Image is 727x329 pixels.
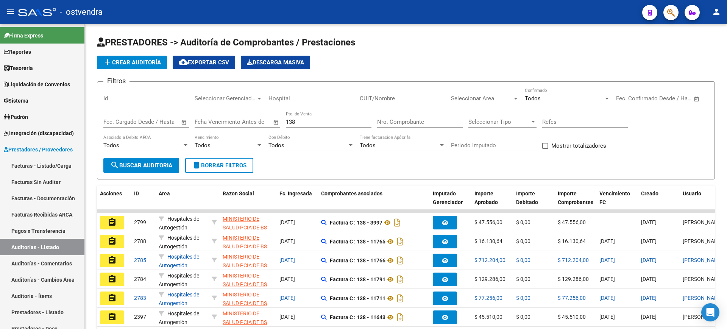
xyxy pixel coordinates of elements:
[330,276,385,282] strong: Factura C : 138 - 11791
[103,58,112,67] mat-icon: add
[108,312,117,321] mat-icon: assignment
[223,234,273,249] div: - 30626983398
[100,190,122,196] span: Acciones
[558,219,586,225] span: $ 47.556,00
[599,276,615,282] span: [DATE]
[134,257,146,263] span: 2785
[474,314,502,320] span: $ 45.510,00
[693,95,701,103] button: Open calendar
[433,190,463,205] span: Imputado Gerenciador
[108,274,117,284] mat-icon: assignment
[110,161,119,170] mat-icon: search
[279,257,295,263] span: [DATE]
[192,162,246,169] span: Borrar Filtros
[223,292,267,315] span: MINISTERIO DE SALUD PCIA DE BS AS O. P.
[6,7,15,16] mat-icon: menu
[599,295,615,301] span: [DATE]
[4,113,28,121] span: Padrón
[638,186,680,219] datatable-header-cell: Creado
[599,190,630,205] span: Vencimiento FC
[395,235,405,248] i: Descargar documento
[159,235,199,249] span: Hospitales de Autogestión
[683,295,723,301] span: [PERSON_NAME]
[173,56,235,69] button: Exportar CSV
[223,235,267,258] span: MINISTERIO DE SALUD PCIA DE BS AS O. P.
[683,190,701,196] span: Usuario
[4,145,73,154] span: Prestadores / Proveedores
[641,238,657,244] span: [DATE]
[97,56,167,69] button: Crear Auditoría
[392,217,402,229] i: Descargar documento
[110,162,172,169] span: Buscar Auditoria
[641,276,657,282] span: [DATE]
[474,238,502,244] span: $ 16.130,64
[641,314,657,320] span: [DATE]
[318,186,430,219] datatable-header-cell: Comprobantes asociados
[279,276,295,282] span: [DATE]
[474,190,498,205] span: Importe Aprobado
[558,314,586,320] span: $ 45.510,00
[474,257,505,263] span: $ 712.204,00
[241,56,310,69] button: Descarga Masiva
[641,190,658,196] span: Creado
[330,257,385,264] strong: Factura C : 138 - 11766
[279,219,295,225] span: [DATE]
[701,303,719,321] div: Open Intercom Messenger
[516,295,530,301] span: $ 0,00
[395,311,405,323] i: Descargar documento
[223,273,267,296] span: MINISTERIO DE SALUD PCIA DE BS AS O. P.
[108,256,117,265] mat-icon: assignment
[247,59,304,66] span: Descarga Masiva
[195,95,256,102] span: Seleccionar Gerenciador
[330,239,385,245] strong: Factura C : 138 - 11765
[616,95,641,102] input: Start date
[159,292,199,306] span: Hospitales de Autogestión
[4,97,28,105] span: Sistema
[641,257,657,263] span: [DATE]
[195,142,211,149] span: Todos
[220,186,276,219] datatable-header-cell: Razon Social
[159,216,199,231] span: Hospitales de Autogestión
[513,186,555,219] datatable-header-cell: Importe Debitado
[516,190,538,205] span: Importe Debitado
[330,314,385,320] strong: Factura C : 138 - 11643
[60,4,103,20] span: - ostvendra
[223,190,254,196] span: Razon Social
[223,271,273,287] div: - 30626983398
[321,190,382,196] span: Comprobantes asociados
[134,238,146,244] span: 2788
[103,158,179,173] button: Buscar Auditoria
[395,292,405,304] i: Descargar documento
[134,219,146,225] span: 2799
[179,59,229,66] span: Exportar CSV
[551,141,606,150] span: Mostrar totalizadores
[395,273,405,285] i: Descargar documento
[599,238,615,244] span: [DATE]
[596,186,638,219] datatable-header-cell: Vencimiento FC
[279,314,295,320] span: [DATE]
[558,276,589,282] span: $ 129.286,00
[223,216,267,239] span: MINISTERIO DE SALUD PCIA DE BS AS O. P.
[641,219,657,225] span: [DATE]
[330,220,382,226] strong: Factura C : 138 - 3997
[268,142,284,149] span: Todos
[223,254,267,277] span: MINISTERIO DE SALUD PCIA DE BS AS O. P.
[683,314,723,320] span: [PERSON_NAME]
[525,95,541,102] span: Todos
[4,80,70,89] span: Liquidación de Convenios
[4,31,43,40] span: Firma Express
[474,276,505,282] span: $ 129.286,00
[330,295,385,301] strong: Factura C : 138 - 11711
[360,142,376,149] span: Todos
[474,295,502,301] span: $ 77.256,00
[276,186,318,219] datatable-header-cell: Fc. Ingresada
[683,219,723,225] span: [PERSON_NAME]
[558,190,593,205] span: Importe Comprobantes
[159,273,199,287] span: Hospitales de Autogestión
[474,219,502,225] span: $ 47.556,00
[108,237,117,246] mat-icon: assignment
[680,186,721,219] datatable-header-cell: Usuario
[103,119,128,125] input: Start date
[516,219,530,225] span: $ 0,00
[97,37,355,48] span: PRESTADORES -> Auditoría de Comprobantes / Prestaciones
